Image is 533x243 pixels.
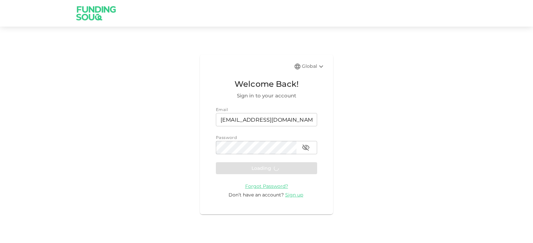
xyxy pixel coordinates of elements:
span: Sign up [285,192,303,198]
div: Global [302,62,325,70]
span: Don’t have an account? [229,192,284,198]
span: Email [216,107,228,112]
span: Password [216,135,237,140]
input: email [216,113,317,126]
span: Forgot Password? [245,183,288,189]
span: Sign in to your account [216,92,317,100]
a: Forgot Password? [245,183,288,189]
input: password [216,141,296,154]
span: Welcome Back! [216,78,317,90]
